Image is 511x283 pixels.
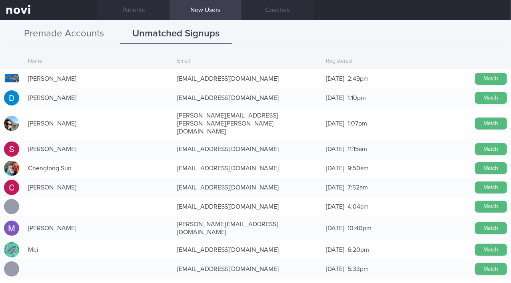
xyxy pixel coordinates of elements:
[173,216,322,240] div: [PERSON_NAME][EMAIL_ADDRESS][DOMAIN_NAME]
[475,162,507,174] button: Match
[475,263,507,275] button: Match
[347,76,369,82] span: 2:49pm
[326,247,344,253] span: [DATE]
[120,24,232,44] button: Unmatched Signups
[475,73,507,85] button: Match
[173,141,322,157] div: [EMAIL_ADDRESS][DOMAIN_NAME]
[24,141,173,157] div: [PERSON_NAME]
[347,146,367,152] span: 11:15am
[173,108,322,140] div: [PERSON_NAME][EMAIL_ADDRESS][PERSON_NAME][PERSON_NAME][DOMAIN_NAME]
[326,225,344,231] span: [DATE]
[475,244,507,256] button: Match
[24,220,173,236] div: [PERSON_NAME]
[24,90,173,106] div: [PERSON_NAME]
[326,95,344,101] span: [DATE]
[347,95,366,101] span: 1:10pm
[8,24,120,44] button: Premade Accounts
[173,242,322,258] div: [EMAIL_ADDRESS][DOMAIN_NAME]
[24,71,173,87] div: [PERSON_NAME]
[173,179,322,195] div: [EMAIL_ADDRESS][DOMAIN_NAME]
[475,201,507,213] button: Match
[347,247,369,253] span: 6:20pm
[475,92,507,104] button: Match
[173,261,322,277] div: [EMAIL_ADDRESS][DOMAIN_NAME]
[347,266,369,272] span: 5:33pm
[173,71,322,87] div: [EMAIL_ADDRESS][DOMAIN_NAME]
[24,179,173,195] div: [PERSON_NAME]
[24,54,173,69] div: Name
[326,165,344,171] span: [DATE]
[347,165,369,171] span: 9:50am
[475,118,507,130] button: Match
[475,222,507,234] button: Match
[326,120,344,127] span: [DATE]
[475,181,507,193] button: Match
[347,225,371,231] span: 10:40pm
[326,266,344,272] span: [DATE]
[24,242,173,258] div: Mei
[347,203,369,210] span: 4:04am
[24,116,173,132] div: [PERSON_NAME]
[173,160,322,176] div: [EMAIL_ADDRESS][DOMAIN_NAME]
[326,203,344,210] span: [DATE]
[326,76,344,82] span: [DATE]
[173,90,322,106] div: [EMAIL_ADDRESS][DOMAIN_NAME]
[326,184,344,191] span: [DATE]
[24,160,173,176] div: Chenglong Sun
[173,199,322,215] div: [EMAIL_ADDRESS][DOMAIN_NAME]
[326,146,344,152] span: [DATE]
[322,54,471,69] div: Registered
[347,120,367,127] span: 1:07pm
[173,54,322,69] div: Email
[347,184,368,191] span: 7:52am
[475,143,507,155] button: Match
